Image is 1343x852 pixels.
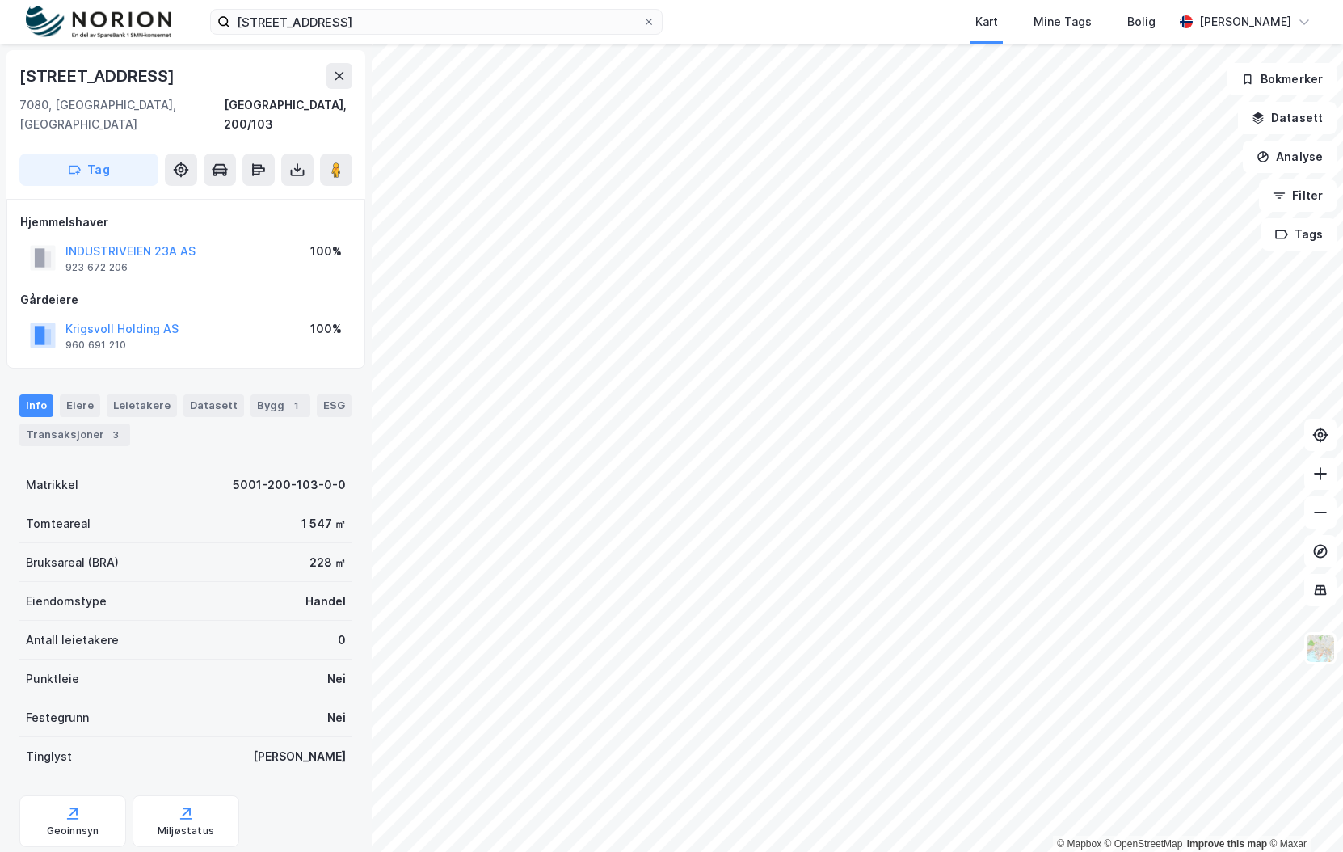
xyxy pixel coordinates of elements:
div: Geoinnsyn [47,825,99,837]
div: [PERSON_NAME] [1199,12,1291,32]
div: Festegrunn [26,708,89,728]
div: 1 [288,398,304,414]
div: [GEOGRAPHIC_DATA], 200/103 [224,95,352,134]
div: [STREET_ADDRESS] [19,63,178,89]
div: Matrikkel [26,475,78,495]
button: Tag [19,154,158,186]
div: Miljøstatus [158,825,214,837]
div: Info [19,394,53,417]
button: Analyse [1243,141,1337,173]
div: Bygg [250,394,310,417]
div: 7080, [GEOGRAPHIC_DATA], [GEOGRAPHIC_DATA] [19,95,224,134]
div: 960 691 210 [65,339,126,352]
div: Kontrollprogram for chat [1262,774,1343,852]
div: 1 547 ㎡ [301,514,346,534]
input: Søk på adresse, matrikkel, gårdeiere, leietakere eller personer [230,10,642,34]
img: Z [1305,633,1336,664]
a: OpenStreetMap [1105,838,1183,850]
div: 100% [310,242,342,261]
div: Nei [327,708,346,728]
div: 228 ㎡ [309,553,346,572]
button: Bokmerker [1227,63,1337,95]
div: [PERSON_NAME] [253,747,346,766]
button: Tags [1261,218,1337,251]
div: 100% [310,319,342,339]
div: Datasett [183,394,244,417]
div: Gårdeiere [20,290,352,310]
div: 5001-200-103-0-0 [233,475,346,495]
div: Eiendomstype [26,592,107,611]
div: Hjemmelshaver [20,213,352,232]
div: Bruksareal (BRA) [26,553,119,572]
div: Kart [975,12,998,32]
div: 0 [338,631,346,650]
img: norion-logo.80e7a08dc31c2e691866.png [26,6,171,39]
div: Punktleie [26,669,79,689]
div: Eiere [60,394,100,417]
div: Tomteareal [26,514,91,534]
div: Mine Tags [1034,12,1092,32]
div: Transaksjoner [19,424,130,446]
a: Improve this map [1187,838,1267,850]
div: Nei [327,669,346,689]
button: Filter [1259,179,1337,212]
div: Leietakere [107,394,177,417]
div: Bolig [1127,12,1156,32]
iframe: Chat Widget [1262,774,1343,852]
button: Datasett [1238,102,1337,134]
div: Handel [305,592,346,611]
div: 3 [107,427,124,443]
div: ESG [317,394,352,417]
div: Antall leietakere [26,631,119,650]
a: Mapbox [1057,838,1101,850]
div: Tinglyst [26,747,72,766]
div: 923 672 206 [65,261,128,274]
